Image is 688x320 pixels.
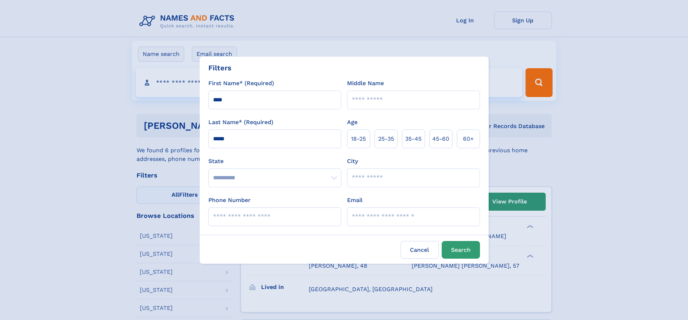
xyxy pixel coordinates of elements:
span: 60+ [463,135,474,143]
label: Last Name* (Required) [208,118,273,127]
label: Age [347,118,358,127]
span: 18‑25 [351,135,366,143]
label: Phone Number [208,196,251,205]
span: 35‑45 [405,135,421,143]
label: City [347,157,358,166]
span: 25‑35 [378,135,394,143]
label: State [208,157,341,166]
button: Search [442,241,480,259]
label: Cancel [401,241,439,259]
span: 45‑60 [432,135,449,143]
div: Filters [208,62,232,73]
label: Email [347,196,363,205]
label: Middle Name [347,79,384,88]
label: First Name* (Required) [208,79,274,88]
